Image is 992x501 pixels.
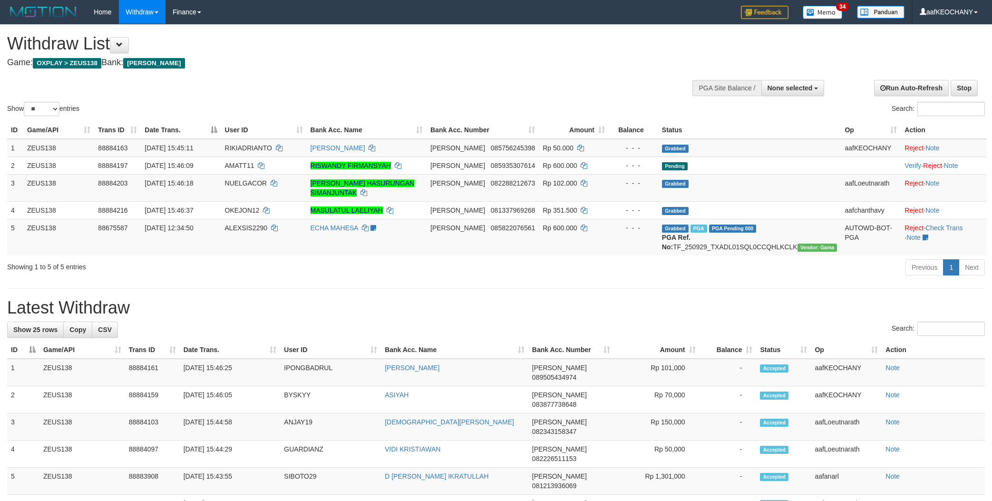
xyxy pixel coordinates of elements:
span: [PERSON_NAME] [532,391,587,399]
td: ZEUS138 [39,468,125,495]
a: ASIYAH [385,391,408,399]
label: Search: [892,102,985,116]
td: ZEUS138 [39,359,125,386]
td: 4 [7,441,39,468]
span: Copy 083877738648 to clipboard [532,401,576,408]
td: ZEUS138 [39,386,125,413]
span: [PERSON_NAME] [430,144,485,152]
td: 88884159 [125,386,180,413]
span: Copy 082288212673 to clipboard [491,179,535,187]
td: aafchanthavy [841,201,901,219]
a: Reject [904,206,924,214]
th: Bank Acc. Number: activate to sort column ascending [528,341,614,359]
span: 34 [836,2,849,11]
span: [DATE] 15:45:11 [145,144,193,152]
span: Copy 089505434974 to clipboard [532,373,576,381]
span: Marked by aafpengsreynich [691,225,707,233]
span: [PERSON_NAME] [532,445,587,453]
h1: Withdraw List [7,34,652,53]
th: Game/API: activate to sort column ascending [23,121,94,139]
b: PGA Ref. No: [662,234,691,251]
a: ECHA MAHESA [311,224,358,232]
input: Search: [917,102,985,116]
a: Note [885,364,900,372]
span: Grabbed [662,145,689,153]
label: Search: [892,322,985,336]
span: OXPLAY > ZEUS138 [33,58,101,69]
span: OKEJON12 [225,206,260,214]
a: Next [959,259,985,275]
a: Previous [905,259,943,275]
th: ID: activate to sort column descending [7,341,39,359]
td: · · [901,219,987,255]
div: - - - [613,223,654,233]
a: [PERSON_NAME] HASURUNGAN SIMANJUNTAK [311,179,415,196]
th: Trans ID: activate to sort column ascending [94,121,141,139]
th: Game/API: activate to sort column ascending [39,341,125,359]
a: Stop [951,80,978,96]
span: [PERSON_NAME] [532,364,587,372]
td: [DATE] 15:46:05 [180,386,281,413]
span: Accepted [760,392,788,400]
td: - [700,386,757,413]
span: Copy 081213936069 to clipboard [532,482,576,490]
td: aafLoeutnarath [841,174,901,201]
a: VIDI KRISTIAWAN [385,445,440,453]
td: IPONGBADRUL [280,359,381,386]
span: None selected [768,84,813,92]
span: [DATE] 15:46:18 [145,179,193,187]
th: Action [901,121,987,139]
img: MOTION_logo.png [7,5,79,19]
span: Vendor URL: https://trx31.1velocity.biz [797,244,837,252]
td: AUTOWD-BOT-PGA [841,219,901,255]
th: Bank Acc. Name: activate to sort column ascending [381,341,528,359]
td: 88884161 [125,359,180,386]
a: Note [925,206,940,214]
span: Grabbed [662,225,689,233]
span: Accepted [760,419,788,427]
td: [DATE] 15:44:29 [180,441,281,468]
span: Copy 085822076561 to clipboard [491,224,535,232]
td: ZEUS138 [23,139,94,157]
td: Rp 101,000 [614,359,700,386]
div: PGA Site Balance / [692,80,761,96]
td: 88883908 [125,468,180,495]
span: Rp 600.000 [543,162,577,169]
td: - [700,468,757,495]
a: Note [906,234,921,241]
a: [DEMOGRAPHIC_DATA][PERSON_NAME] [385,418,514,426]
a: CSV [92,322,118,338]
a: RISWANDY FIRMANSYAH [311,162,391,169]
div: - - - [613,178,654,188]
a: Note [944,162,958,169]
a: MASULATUL LAELIYAH [311,206,383,214]
span: [PERSON_NAME] [123,58,185,69]
td: Rp 50,000 [614,441,700,468]
th: Op: activate to sort column ascending [841,121,901,139]
span: Pending [662,162,688,170]
td: · [901,174,987,201]
a: Show 25 rows [7,322,64,338]
th: User ID: activate to sort column ascending [280,341,381,359]
input: Search: [917,322,985,336]
a: Reject [904,179,924,187]
td: Rp 70,000 [614,386,700,413]
th: Balance: activate to sort column ascending [700,341,757,359]
span: Copy [69,326,86,334]
td: - [700,359,757,386]
h1: Latest Withdraw [7,298,985,317]
span: [DATE] 15:46:09 [145,162,193,169]
th: Bank Acc. Name: activate to sort column ascending [307,121,427,139]
td: ZEUS138 [39,413,125,441]
span: Rp 351.500 [543,206,577,214]
span: NUELGACOR [225,179,267,187]
td: ZEUS138 [23,157,94,174]
a: Note [885,418,900,426]
a: [PERSON_NAME] [311,144,365,152]
td: · [901,139,987,157]
a: Note [885,445,900,453]
span: Accepted [760,473,788,481]
h4: Game: Bank: [7,58,652,68]
span: 88884163 [98,144,127,152]
td: 88884097 [125,441,180,468]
